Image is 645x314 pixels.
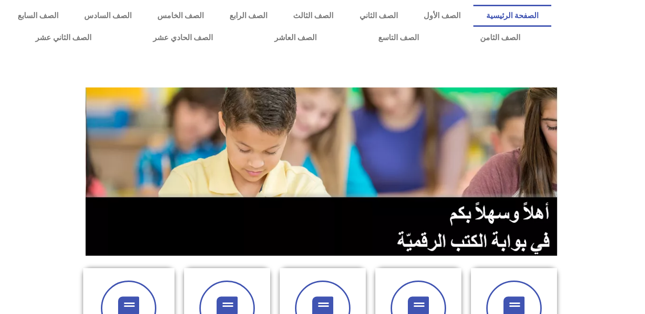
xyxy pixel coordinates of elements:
[473,5,551,27] a: الصفحة الرئيسية
[217,5,280,27] a: الصف الرابع
[5,27,122,49] a: الصف الثاني عشر
[411,5,473,27] a: الصف الأول
[449,27,551,49] a: الصف الثامن
[71,5,144,27] a: الصف السادس
[5,5,71,27] a: الصف السابع
[347,27,449,49] a: الصف التاسع
[280,5,346,27] a: الصف الثالث
[122,27,244,49] a: الصف الحادي عشر
[144,5,217,27] a: الصف الخامس
[347,5,411,27] a: الصف الثاني
[244,27,348,49] a: الصف العاشر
